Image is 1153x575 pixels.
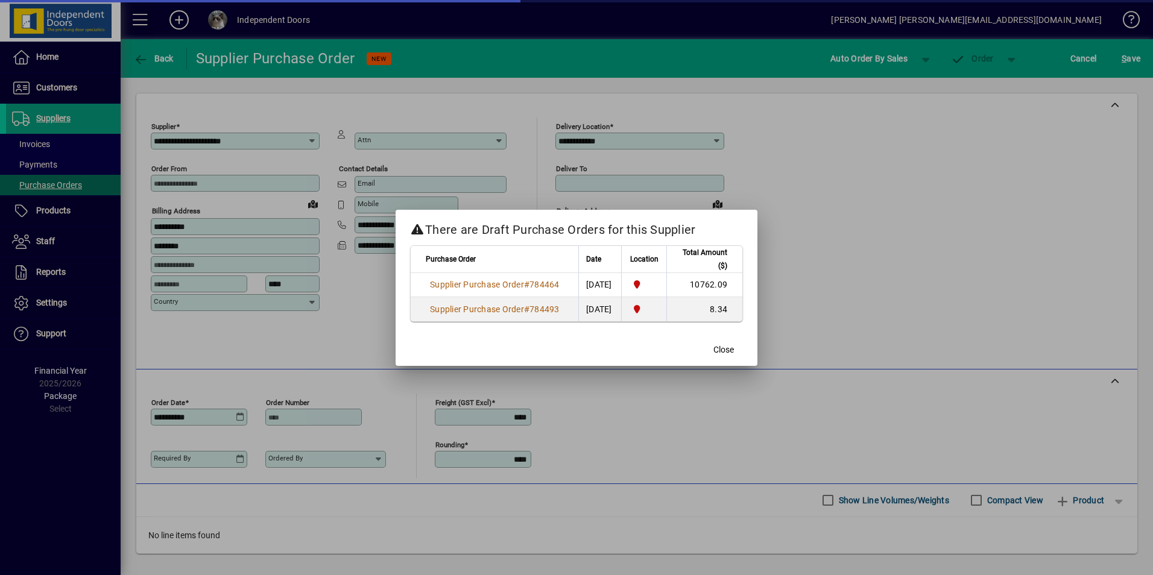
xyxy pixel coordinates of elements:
span: 784493 [529,304,560,314]
span: Location [630,253,659,266]
span: Christchurch [629,278,659,291]
td: [DATE] [578,297,621,321]
span: 784464 [529,280,560,289]
span: Supplier Purchase Order [430,280,524,289]
a: Supplier Purchase Order#784493 [426,303,564,316]
button: Close [704,339,743,361]
span: Date [586,253,601,266]
span: # [524,280,529,289]
a: Supplier Purchase Order#784464 [426,278,564,291]
span: Total Amount ($) [674,246,727,272]
span: Close [713,344,734,356]
span: Purchase Order [426,253,476,266]
td: 10762.09 [666,273,742,297]
td: [DATE] [578,273,621,297]
h2: There are Draft Purchase Orders for this Supplier [396,210,757,245]
span: # [524,304,529,314]
span: Supplier Purchase Order [430,304,524,314]
td: 8.34 [666,297,742,321]
span: Christchurch [629,303,659,316]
